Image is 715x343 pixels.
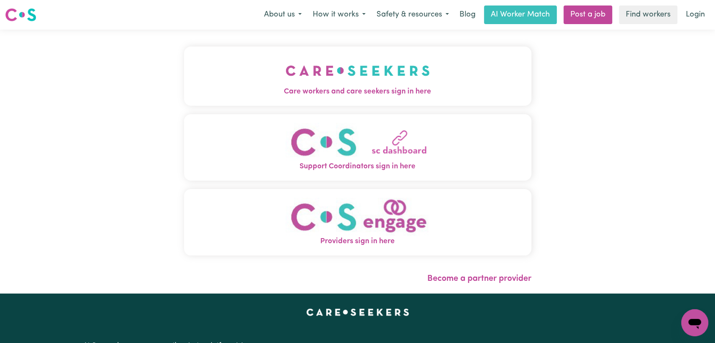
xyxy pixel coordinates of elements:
[681,5,710,24] a: Login
[484,5,557,24] a: AI Worker Match
[564,5,612,24] a: Post a job
[681,309,708,336] iframe: Button to launch messaging window
[258,6,307,24] button: About us
[427,274,531,283] a: Become a partner provider
[184,189,531,255] button: Providers sign in here
[371,6,454,24] button: Safety & resources
[619,5,677,24] a: Find workers
[184,236,531,247] span: Providers sign in here
[184,47,531,106] button: Care workers and care seekers sign in here
[5,5,36,25] a: Careseekers logo
[184,161,531,172] span: Support Coordinators sign in here
[307,6,371,24] button: How it works
[184,114,531,181] button: Support Coordinators sign in here
[306,309,409,316] a: Careseekers home page
[454,5,481,24] a: Blog
[184,86,531,97] span: Care workers and care seekers sign in here
[5,7,36,22] img: Careseekers logo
